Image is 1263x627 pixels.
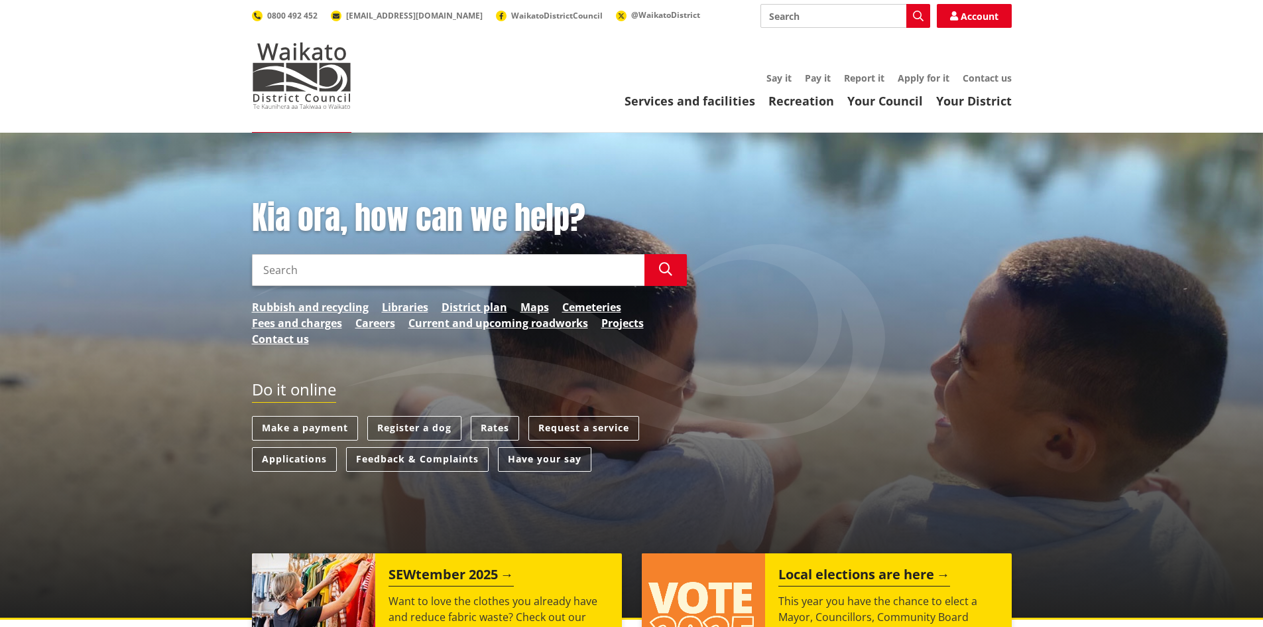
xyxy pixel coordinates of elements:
[252,254,644,286] input: Search input
[346,10,483,21] span: [EMAIL_ADDRESS][DOMAIN_NAME]
[601,315,644,331] a: Projects
[252,380,336,403] h2: Do it online
[408,315,588,331] a: Current and upcoming roadworks
[367,416,461,441] a: Register a dog
[382,299,428,315] a: Libraries
[442,299,507,315] a: District plan
[631,9,700,21] span: @WaikatoDistrict
[760,4,930,28] input: Search input
[936,93,1012,109] a: Your District
[778,567,950,587] h2: Local elections are here
[252,315,342,331] a: Fees and charges
[331,10,483,21] a: [EMAIL_ADDRESS][DOMAIN_NAME]
[562,299,621,315] a: Cemeteries
[511,10,603,21] span: WaikatoDistrictCouncil
[847,93,923,109] a: Your Council
[389,567,514,587] h2: SEWtember 2025
[528,416,639,441] a: Request a service
[768,93,834,109] a: Recreation
[496,10,603,21] a: WaikatoDistrictCouncil
[520,299,549,315] a: Maps
[625,93,755,109] a: Services and facilities
[252,42,351,109] img: Waikato District Council - Te Kaunihera aa Takiwaa o Waikato
[616,9,700,21] a: @WaikatoDistrict
[252,331,309,347] a: Contact us
[963,72,1012,84] a: Contact us
[355,315,395,331] a: Careers
[267,10,318,21] span: 0800 492 452
[346,447,489,472] a: Feedback & Complaints
[252,416,358,441] a: Make a payment
[252,299,369,315] a: Rubbish and recycling
[471,416,519,441] a: Rates
[766,72,792,84] a: Say it
[252,447,337,472] a: Applications
[252,10,318,21] a: 0800 492 452
[252,199,687,238] h1: Kia ora, how can we help?
[498,447,591,472] a: Have your say
[844,72,884,84] a: Report it
[937,4,1012,28] a: Account
[898,72,949,84] a: Apply for it
[805,72,831,84] a: Pay it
